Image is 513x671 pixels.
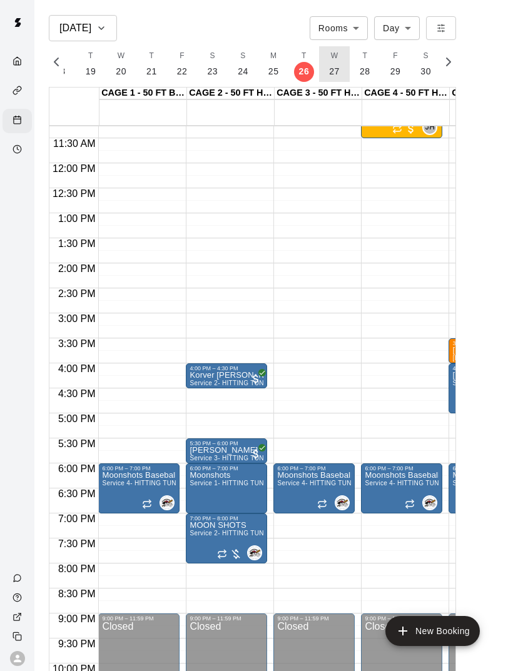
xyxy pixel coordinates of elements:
span: Recurring event [142,499,152,509]
span: 8:30 PM [55,588,99,599]
div: 6:00 PM – 7:00 PM [102,465,176,472]
span: All customers have paid [250,448,262,460]
p: 21 [146,65,157,78]
button: W27 [319,46,350,82]
span: 11:30 AM [50,138,99,149]
div: John Havird [422,120,437,135]
button: T28 [350,46,380,82]
p: 26 [299,65,310,78]
span: 3 / 8 customers have paid [405,123,417,135]
a: Contact Us [3,568,34,588]
span: T [150,50,155,63]
p: 19 [86,65,96,78]
button: T26 [289,46,320,82]
button: W20 [106,46,136,82]
span: Jason Pridie [427,495,437,510]
span: 2:30 PM [55,288,99,299]
a: View public page [3,607,34,627]
p: 28 [360,65,370,78]
img: Jason Pridie [336,497,348,509]
p: 25 [268,65,279,78]
span: 3:00 PM [55,313,99,324]
span: 1:30 PM [55,238,99,249]
span: 7:00 PM [55,513,99,524]
div: CAGE 3 - 50 FT HYBRID BB/SB [275,88,362,99]
span: Service 2- HITTING TUNNEL RENTAL - 50ft Baseball [190,380,348,386]
button: S23 [197,46,228,82]
p: 24 [238,65,248,78]
button: S30 [410,46,441,82]
div: 7:00 PM – 8:00 PM: Service 2- HITTING TUNNEL RENTAL - 50ft Baseball [186,513,267,563]
button: add [385,616,480,646]
p: 27 [329,65,340,78]
div: Jason Pridie [160,495,175,510]
span: T [302,50,307,63]
span: W [331,50,338,63]
span: 4:30 PM [55,388,99,399]
p: 22 [177,65,188,78]
span: F [180,50,185,63]
div: 6:00 PM – 7:00 PM [277,465,351,472]
span: Service 1- HITTING TUNNEL RENTAL - 50ft Baseball w/ Auto/Manual Feeder [190,480,419,487]
div: 7:00 PM – 8:00 PM [190,515,263,522]
span: T [362,50,367,63]
div: 9:00 PM – 11:59 PM [102,615,176,622]
img: Swift logo [5,10,30,35]
span: Recurring event [317,499,327,509]
a: Visit help center [3,588,34,607]
img: Jason Pridie [248,547,261,559]
div: 9:00 PM – 11:59 PM [190,615,263,622]
span: 4:00 PM [55,363,99,374]
span: Jason Pridie [340,495,350,510]
div: 5:30 PM – 6:00 PM: Kyle Butler [186,438,267,463]
div: Rooms [310,16,368,39]
button: F22 [167,46,198,82]
span: 3 [414,119,421,126]
span: JH [425,121,435,134]
div: CAGE 1 - 50 FT BASEBALL w/ Auto Feeder [99,88,187,99]
p: 30 [420,65,431,78]
span: S [424,50,429,63]
span: Jason Pridie [252,545,262,560]
span: 6:00 PM [55,463,99,474]
button: T19 [76,46,106,82]
span: 7:30 PM [55,538,99,549]
div: Jason Pridie [422,495,437,510]
div: 6:00 PM – 7:00 PM: Moonshots Baseball [98,463,180,513]
button: M25 [258,46,289,82]
span: S [240,50,245,63]
span: Recurring event [392,124,402,134]
div: 6:00 PM – 7:00 PM [365,465,439,472]
button: F29 [380,46,411,82]
span: 2:00 PM [55,263,99,274]
h6: [DATE] [59,19,91,37]
div: 4:00 PM – 4:30 PM: Service 2- HITTING TUNNEL RENTAL - 50ft Baseball [186,363,267,388]
span: 9:30 PM [55,638,99,649]
div: CAGE 2 - 50 FT HYBRID BB/SB [187,88,275,99]
div: 9:00 PM – 11:59 PM [277,615,351,622]
div: Copy public page link [3,627,34,646]
span: 5:30 PM [55,438,99,449]
span: 8:00 PM [55,563,99,574]
div: 4:00 PM – 4:30 PM [190,365,263,371]
div: 9:00 PM – 11:59 PM [365,615,439,622]
button: T21 [136,46,167,82]
div: Jason Pridie [247,545,262,560]
span: John Havird & 1 other [427,120,437,135]
p: 23 [207,65,218,78]
span: F [393,50,398,63]
span: All customers have paid [250,373,262,385]
div: 6:00 PM – 7:00 PM: Moonshots Baseball [273,463,355,513]
span: 1:00 PM [55,213,99,224]
div: 6:00 PM – 7:00 PM: Moonshots [186,463,267,513]
span: Service 4- HITTING TUNNEL RENTAL - 70ft Baseball [277,480,436,487]
span: T [88,50,93,63]
span: 3:30 PM [55,338,99,349]
span: Service 2- HITTING TUNNEL RENTAL - 50ft Baseball [190,530,348,537]
div: 5:30 PM – 6:00 PM [190,440,263,446]
span: 9:00 PM [55,613,99,624]
div: CAGE 4 - 50 FT HYBRID BB/SB [362,88,450,99]
img: Jason Pridie [161,497,173,509]
button: [DATE] [49,15,117,41]
img: Jason Pridie [424,497,436,509]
